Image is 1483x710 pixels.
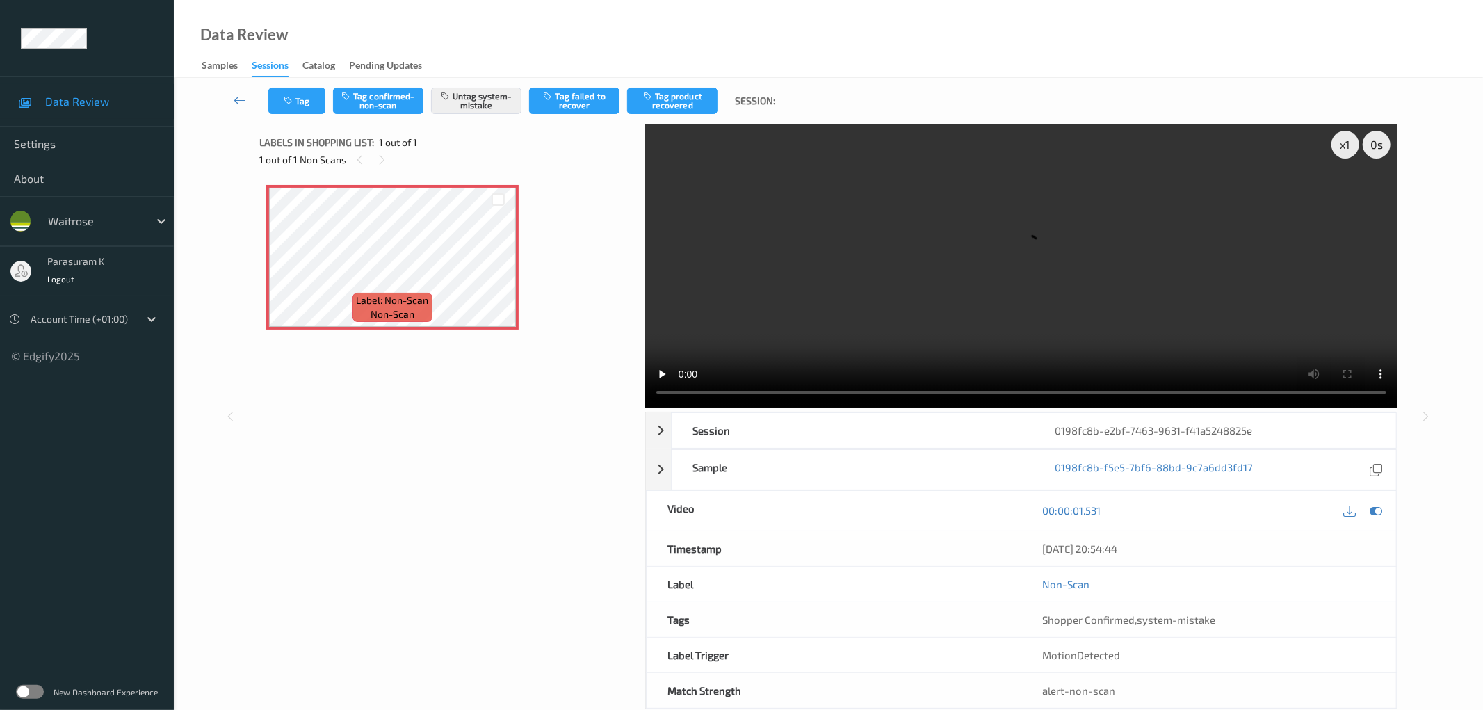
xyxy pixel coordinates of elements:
div: Label Trigger [647,638,1021,672]
span: Label: Non-Scan [356,293,428,307]
div: 1 out of 1 Non Scans [259,151,635,168]
button: Tag product recovered [627,88,718,114]
div: Label [647,567,1021,602]
div: Data Review [200,28,288,42]
div: 0 s [1363,131,1391,159]
div: Session [672,413,1034,448]
button: Tag failed to recover [529,88,619,114]
a: Catalog [302,56,349,76]
button: Tag [268,88,325,114]
div: Catalog [302,58,335,76]
div: Sessions [252,58,289,77]
a: 00:00:01.531 [1042,503,1101,517]
div: Pending Updates [349,58,422,76]
span: system-mistake [1137,613,1215,626]
div: [DATE] 20:54:44 [1042,542,1375,556]
a: Samples [202,56,252,76]
span: non-scan [371,307,414,321]
div: alert-non-scan [1042,684,1375,697]
span: 1 out of 1 [379,136,417,150]
a: 0198fc8b-f5e5-7bf6-88bd-9c7a6dd3fd17 [1055,460,1253,479]
div: Match Strength [647,673,1021,708]
button: Untag system-mistake [431,88,521,114]
div: MotionDetected [1021,638,1396,672]
button: Tag confirmed-non-scan [333,88,423,114]
div: Video [647,491,1021,531]
a: Sessions [252,56,302,77]
a: Non-Scan [1042,577,1089,591]
div: Sample [672,450,1034,490]
div: Tags [647,602,1021,637]
div: 0198fc8b-e2bf-7463-9631-f41a5248825e [1034,413,1396,448]
span: Labels in shopping list: [259,136,374,150]
div: Samples [202,58,238,76]
div: Timestamp [647,531,1021,566]
span: , [1042,613,1215,626]
span: Session: [736,94,776,108]
div: x 1 [1331,131,1359,159]
span: Shopper Confirmed [1042,613,1135,626]
div: Sample0198fc8b-f5e5-7bf6-88bd-9c7a6dd3fd17 [646,449,1397,490]
div: Session0198fc8b-e2bf-7463-9631-f41a5248825e [646,412,1397,449]
a: Pending Updates [349,56,436,76]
